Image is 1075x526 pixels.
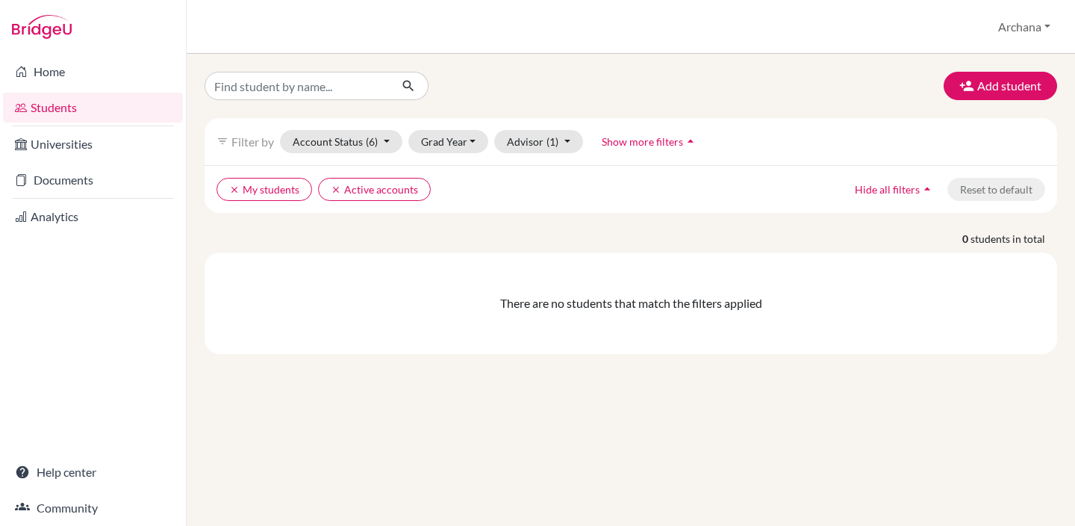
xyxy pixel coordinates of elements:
[683,134,698,149] i: arrow_drop_up
[3,493,183,523] a: Community
[3,165,183,195] a: Documents
[970,231,1057,247] span: students in total
[3,129,183,159] a: Universities
[589,130,711,153] button: Show more filtersarrow_drop_up
[494,130,583,153] button: Advisor(1)
[991,13,1057,41] button: Archana
[947,178,1045,201] button: Reset to default
[3,57,183,87] a: Home
[944,72,1057,100] button: Add student
[205,72,390,100] input: Find student by name...
[318,178,431,201] button: clearActive accounts
[216,135,228,147] i: filter_list
[546,135,558,148] span: (1)
[920,182,935,197] i: arrow_drop_up
[366,135,378,148] span: (6)
[842,178,947,201] button: Hide all filtersarrow_drop_up
[12,15,72,39] img: Bridge-U
[3,457,183,487] a: Help center
[229,185,240,195] i: clear
[216,294,1045,312] div: There are no students that match the filters applied
[962,231,970,247] strong: 0
[280,130,402,153] button: Account Status(6)
[3,93,183,123] a: Students
[855,183,920,196] span: Hide all filters
[602,135,683,148] span: Show more filters
[216,178,312,201] button: clearMy students
[231,134,274,149] span: Filter by
[3,202,183,232] a: Analytics
[408,130,489,153] button: Grad Year
[331,185,341,195] i: clear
